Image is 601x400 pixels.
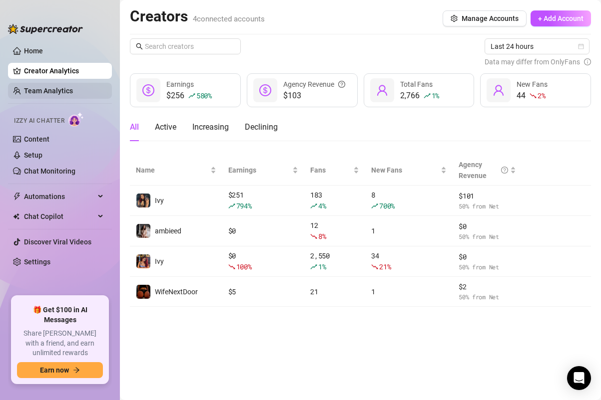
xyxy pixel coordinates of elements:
[130,7,265,26] h2: Creators
[379,201,395,210] span: 700 %
[379,262,391,271] span: 21 %
[228,286,299,297] div: $ 5
[166,90,212,102] div: $256
[371,263,378,270] span: fall
[371,190,447,211] div: 8
[24,189,95,204] span: Automations
[13,193,21,200] span: thunderbolt
[517,90,548,102] div: 44
[310,263,317,270] span: rise
[432,91,439,100] span: 1 %
[567,366,591,390] div: Open Intercom Messenger
[192,121,229,133] div: Increasing
[485,56,580,67] span: Data may differ from OnlyFans
[371,250,447,272] div: 34
[310,190,359,211] div: 183
[462,14,519,22] span: Manage Accounts
[371,165,439,176] span: New Fans
[24,258,50,266] a: Settings
[424,92,431,99] span: rise
[73,367,80,374] span: arrow-right
[459,292,516,302] span: 50 % from Net
[24,208,95,224] span: Chat Copilot
[236,262,252,271] span: 100 %
[40,366,69,374] span: Earn now
[17,305,103,325] span: 🎁 Get $100 in AI Messages
[228,250,299,272] div: $ 0
[136,285,150,299] img: WifeNextDoor
[459,251,516,262] span: $ 0
[136,43,143,50] span: search
[228,225,299,236] div: $ 0
[222,155,305,186] th: Earnings
[318,262,326,271] span: 1 %
[136,224,150,238] img: ambieed
[228,263,235,270] span: fall
[491,39,584,54] span: Last 24 hours
[517,80,548,88] span: New Fans
[371,286,447,297] div: 1
[578,43,584,49] span: calendar
[24,47,43,55] a: Home
[318,231,326,241] span: 8 %
[459,221,516,232] span: $ 0
[376,84,388,96] span: user
[136,194,150,207] img: Ivy
[310,165,351,176] span: Fans
[538,14,584,22] span: + Add Account
[443,10,527,26] button: Manage Accounts
[228,202,235,209] span: rise
[155,121,176,133] div: Active
[400,90,439,102] div: 2,766
[459,191,516,201] span: $ 101
[228,190,299,211] div: $ 251
[130,155,222,186] th: Name
[188,92,195,99] span: rise
[304,155,365,186] th: Fans
[538,91,545,100] span: 2 %
[196,91,212,100] span: 580 %
[310,250,359,272] div: 2,550
[371,202,378,209] span: rise
[310,202,317,209] span: rise
[459,201,516,211] span: 50 % from Net
[24,135,49,143] a: Content
[17,329,103,358] span: Share [PERSON_NAME] with a friend, and earn unlimited rewards
[338,79,345,90] span: question-circle
[155,257,164,265] span: Ivy
[236,201,252,210] span: 794 %
[371,225,447,236] div: 1
[459,262,516,272] span: 50 % from Net
[318,201,326,210] span: 4 %
[310,286,359,297] div: 21
[459,232,516,241] span: 50 % from Net
[459,159,508,181] div: Agency Revenue
[501,159,508,181] span: question-circle
[283,79,345,90] div: Agency Revenue
[13,213,19,220] img: Chat Copilot
[166,80,194,88] span: Earnings
[365,155,453,186] th: New Fans
[245,121,278,133] div: Declining
[24,167,75,175] a: Chat Monitoring
[24,87,73,95] a: Team Analytics
[24,238,91,246] a: Discover Viral Videos
[17,362,103,378] button: Earn nowarrow-right
[459,281,516,292] span: $ 2
[145,41,227,52] input: Search creators
[68,112,84,127] img: AI Chatter
[130,121,139,133] div: All
[451,15,458,22] span: setting
[14,116,64,126] span: Izzy AI Chatter
[193,14,265,23] span: 4 connected accounts
[136,165,208,176] span: Name
[310,220,359,242] div: 12
[24,151,42,159] a: Setup
[155,197,164,204] span: Ivy
[259,84,271,96] span: dollar-circle
[24,63,104,79] a: Creator Analytics
[8,24,83,34] img: logo-BBDzfeDw.svg
[136,254,150,268] img: Ivy
[530,92,537,99] span: fall
[155,288,198,296] span: WifeNextDoor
